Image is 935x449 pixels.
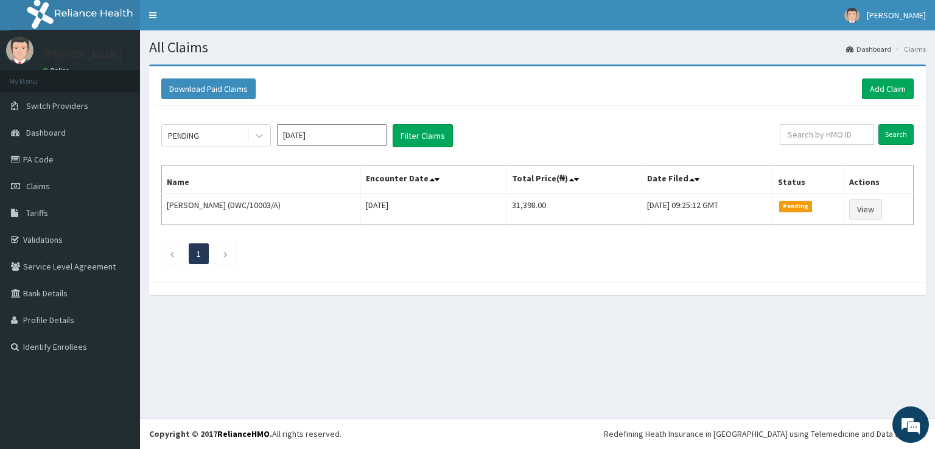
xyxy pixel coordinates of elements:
[360,193,506,225] td: [DATE]
[26,100,88,111] span: Switch Providers
[168,130,199,142] div: PENDING
[844,8,860,23] img: User Image
[26,127,66,138] span: Dashboard
[849,199,882,220] a: View
[149,40,926,55] h1: All Claims
[506,166,642,194] th: Total Price(₦)
[26,207,48,218] span: Tariffs
[162,193,361,225] td: [PERSON_NAME] (DWC/10003/A)
[878,124,914,145] input: Search
[6,37,33,64] img: User Image
[772,166,844,194] th: Status
[846,44,891,54] a: Dashboard
[642,166,772,194] th: Date Filed
[779,201,813,212] span: Pending
[161,78,256,99] button: Download Paid Claims
[197,248,201,259] a: Page 1 is your current page
[277,124,387,146] input: Select Month and Year
[780,124,874,145] input: Search by HMO ID
[43,66,72,75] a: Online
[149,428,272,439] strong: Copyright © 2017 .
[506,193,642,225] td: 31,398.00
[892,44,926,54] li: Claims
[867,10,926,21] span: [PERSON_NAME]
[223,248,228,259] a: Next page
[217,428,270,439] a: RelianceHMO
[642,193,772,225] td: [DATE] 09:25:12 GMT
[862,78,914,99] a: Add Claim
[393,124,453,147] button: Filter Claims
[604,428,926,440] div: Redefining Heath Insurance in [GEOGRAPHIC_DATA] using Telemedicine and Data Science!
[169,248,175,259] a: Previous page
[844,166,914,194] th: Actions
[162,166,361,194] th: Name
[26,181,50,192] span: Claims
[43,49,122,60] p: [PERSON_NAME]
[140,418,935,449] footer: All rights reserved.
[360,166,506,194] th: Encounter Date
